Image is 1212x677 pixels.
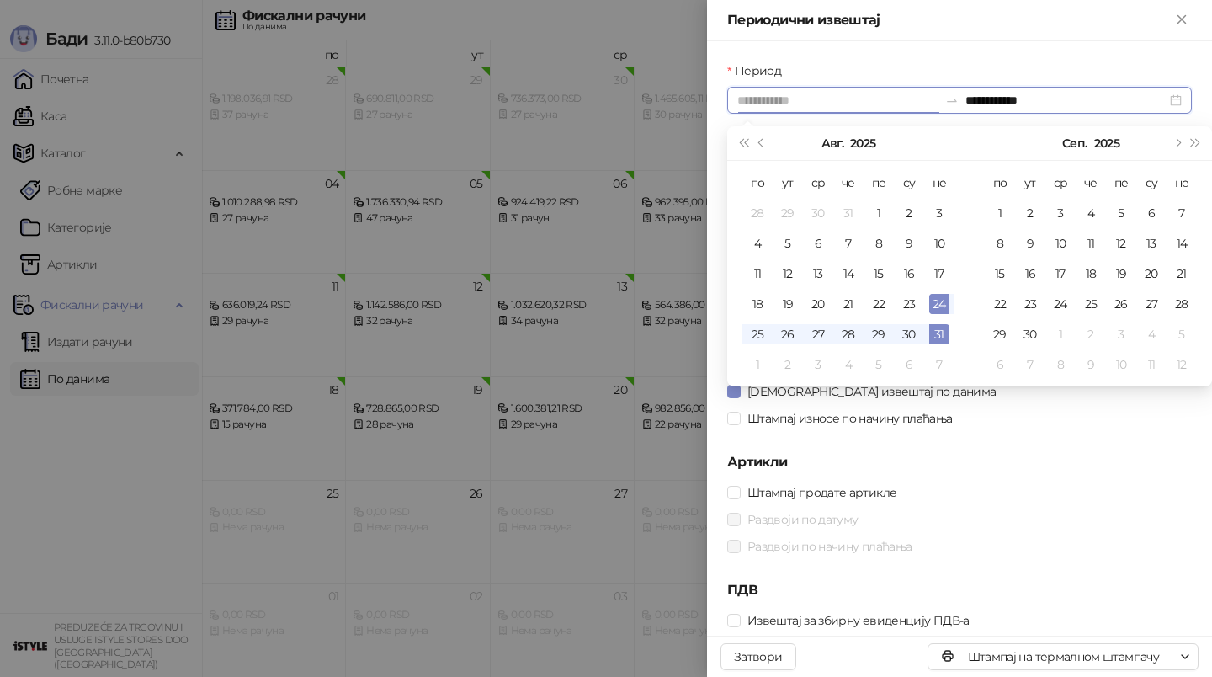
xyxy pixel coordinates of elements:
[864,198,894,228] td: 2025-08-01
[808,354,828,375] div: 3
[899,203,919,223] div: 2
[990,264,1010,284] div: 15
[1172,294,1192,314] div: 28
[1062,126,1087,160] button: Изабери месец
[1172,324,1192,344] div: 5
[1081,324,1101,344] div: 2
[727,452,1192,472] h5: Артикли
[1081,354,1101,375] div: 9
[1172,203,1192,223] div: 7
[773,259,803,289] td: 2025-08-12
[894,259,924,289] td: 2025-08-16
[742,198,773,228] td: 2025-07-28
[747,264,768,284] div: 11
[990,294,1010,314] div: 22
[924,198,954,228] td: 2025-08-03
[985,228,1015,259] td: 2025-09-08
[1141,294,1161,314] div: 27
[1136,289,1167,319] td: 2025-09-27
[741,510,864,529] span: Раздвоји по датуму
[990,233,1010,253] div: 8
[869,203,889,223] div: 1
[1167,228,1197,259] td: 2025-09-14
[1167,259,1197,289] td: 2025-09-21
[1045,198,1076,228] td: 2025-09-03
[1050,294,1071,314] div: 24
[747,203,768,223] div: 28
[742,228,773,259] td: 2025-08-04
[742,289,773,319] td: 2025-08-18
[894,349,924,380] td: 2025-09-06
[929,203,949,223] div: 3
[1045,228,1076,259] td: 2025-09-10
[945,93,959,107] span: to
[803,349,833,380] td: 2025-09-03
[742,319,773,349] td: 2025-08-25
[1076,349,1106,380] td: 2025-10-09
[929,233,949,253] div: 10
[1172,354,1192,375] div: 12
[1045,319,1076,349] td: 2025-10-01
[1136,319,1167,349] td: 2025-10-04
[773,319,803,349] td: 2025-08-26
[864,259,894,289] td: 2025-08-15
[778,324,798,344] div: 26
[899,264,919,284] div: 16
[1187,126,1205,160] button: Следећа година (Control + right)
[1111,233,1131,253] div: 12
[990,354,1010,375] div: 6
[929,324,949,344] div: 31
[1106,319,1136,349] td: 2025-10-03
[778,264,798,284] div: 12
[741,382,1002,401] span: [DEMOGRAPHIC_DATA] извештај по данима
[990,324,1010,344] div: 29
[985,259,1015,289] td: 2025-09-15
[747,324,768,344] div: 25
[778,294,798,314] div: 19
[1050,264,1071,284] div: 17
[990,203,1010,223] div: 1
[894,168,924,198] th: су
[945,93,959,107] span: swap-right
[1167,126,1186,160] button: Следећи месец (PageDown)
[773,198,803,228] td: 2025-07-29
[985,349,1015,380] td: 2025-10-06
[1111,203,1131,223] div: 5
[894,198,924,228] td: 2025-08-02
[778,354,798,375] div: 2
[899,233,919,253] div: 9
[1020,324,1040,344] div: 30
[778,233,798,253] div: 5
[1111,324,1131,344] div: 3
[773,289,803,319] td: 2025-08-19
[1106,289,1136,319] td: 2025-09-26
[803,228,833,259] td: 2025-08-06
[1020,264,1040,284] div: 16
[773,168,803,198] th: ут
[1141,203,1161,223] div: 6
[821,126,843,160] button: Изабери месец
[1015,168,1045,198] th: ут
[747,354,768,375] div: 1
[833,228,864,259] td: 2025-08-07
[803,198,833,228] td: 2025-07-30
[869,294,889,314] div: 22
[1020,294,1040,314] div: 23
[1136,198,1167,228] td: 2025-09-06
[1167,168,1197,198] th: не
[1136,349,1167,380] td: 2025-10-11
[838,233,858,253] div: 7
[928,643,1172,670] button: Штампај на термалном штампачу
[808,203,828,223] div: 30
[747,233,768,253] div: 4
[1136,168,1167,198] th: су
[1141,324,1161,344] div: 4
[1167,349,1197,380] td: 2025-10-12
[1015,259,1045,289] td: 2025-09-16
[742,259,773,289] td: 2025-08-11
[1106,349,1136,380] td: 2025-10-10
[808,264,828,284] div: 13
[1136,228,1167,259] td: 2025-09-13
[742,349,773,380] td: 2025-09-01
[864,228,894,259] td: 2025-08-08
